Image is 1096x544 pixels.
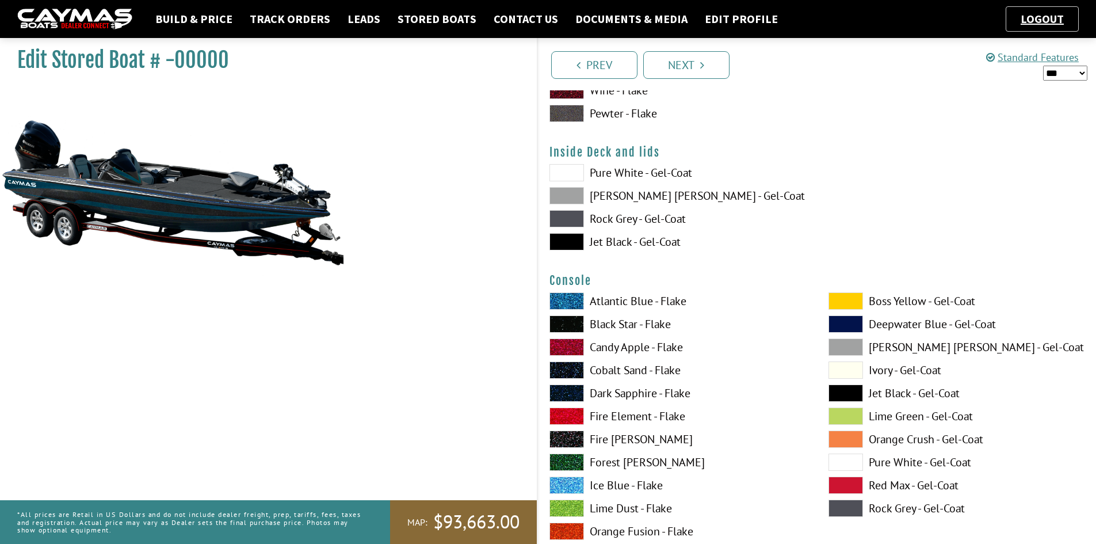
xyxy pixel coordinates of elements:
[392,12,482,26] a: Stored Boats
[549,233,805,250] label: Jet Black - Gel-Coat
[549,273,1085,288] h4: Console
[828,338,1084,356] label: [PERSON_NAME] [PERSON_NAME] - Gel-Coat
[17,505,364,539] p: *All prices are Retail in US Dollars and do not include dealer freight, prep, tariffs, fees, taxe...
[570,12,693,26] a: Documents & Media
[551,51,637,79] a: Prev
[549,164,805,181] label: Pure White - Gel-Coat
[549,315,805,333] label: Black Star - Flake
[549,431,805,448] label: Fire [PERSON_NAME]
[407,516,427,528] span: MAP:
[549,523,805,540] label: Orange Fusion - Flake
[828,315,1084,333] label: Deepwater Blue - Gel-Coat
[828,431,1084,448] label: Orange Crush - Gel-Coat
[828,292,1084,310] label: Boss Yellow - Gel-Coat
[549,385,805,402] label: Dark Sapphire - Flake
[699,12,784,26] a: Edit Profile
[488,12,564,26] a: Contact Us
[828,500,1084,517] label: Rock Grey - Gel-Coat
[549,187,805,204] label: [PERSON_NAME] [PERSON_NAME] - Gel-Coat
[828,385,1084,402] label: Jet Black - Gel-Coat
[150,12,238,26] a: Build & Price
[549,408,805,425] label: Fire Element - Flake
[342,12,386,26] a: Leads
[244,12,336,26] a: Track Orders
[549,338,805,356] label: Candy Apple - Flake
[433,510,520,534] span: $93,663.00
[549,292,805,310] label: Atlantic Blue - Flake
[549,82,805,99] label: Wine - Flake
[1015,12,1070,26] a: Logout
[549,362,805,379] label: Cobalt Sand - Flake
[390,500,537,544] a: MAP:$93,663.00
[828,477,1084,494] label: Red Max - Gel-Coat
[828,408,1084,425] label: Lime Green - Gel-Coat
[828,454,1084,471] label: Pure White - Gel-Coat
[549,500,805,517] label: Lime Dust - Flake
[986,51,1079,64] a: Standard Features
[549,454,805,471] label: Forest [PERSON_NAME]
[828,362,1084,379] label: Ivory - Gel-Coat
[549,477,805,494] label: Ice Blue - Flake
[17,9,132,30] img: caymas-dealer-connect-2ed40d3bc7270c1d8d7ffb4b79bf05adc795679939227970def78ec6f6c03838.gif
[17,47,508,73] h1: Edit Stored Boat # -00000
[549,105,805,122] label: Pewter - Flake
[643,51,730,79] a: Next
[549,145,1085,159] h4: Inside Deck and lids
[549,210,805,227] label: Rock Grey - Gel-Coat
